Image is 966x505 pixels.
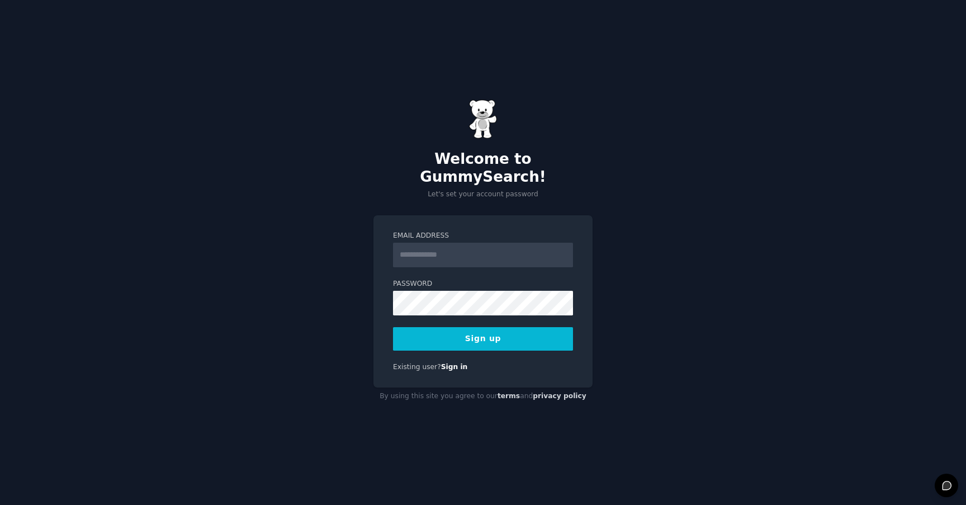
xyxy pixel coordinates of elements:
span: Existing user? [393,363,441,371]
a: Sign in [441,363,468,371]
label: Email Address [393,231,573,241]
a: privacy policy [533,392,586,400]
div: By using this site you agree to our and [373,388,593,405]
a: terms [498,392,520,400]
p: Let's set your account password [373,190,593,200]
label: Password [393,279,573,289]
button: Sign up [393,327,573,351]
img: Gummy Bear [469,100,497,139]
h2: Welcome to GummySearch! [373,150,593,186]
